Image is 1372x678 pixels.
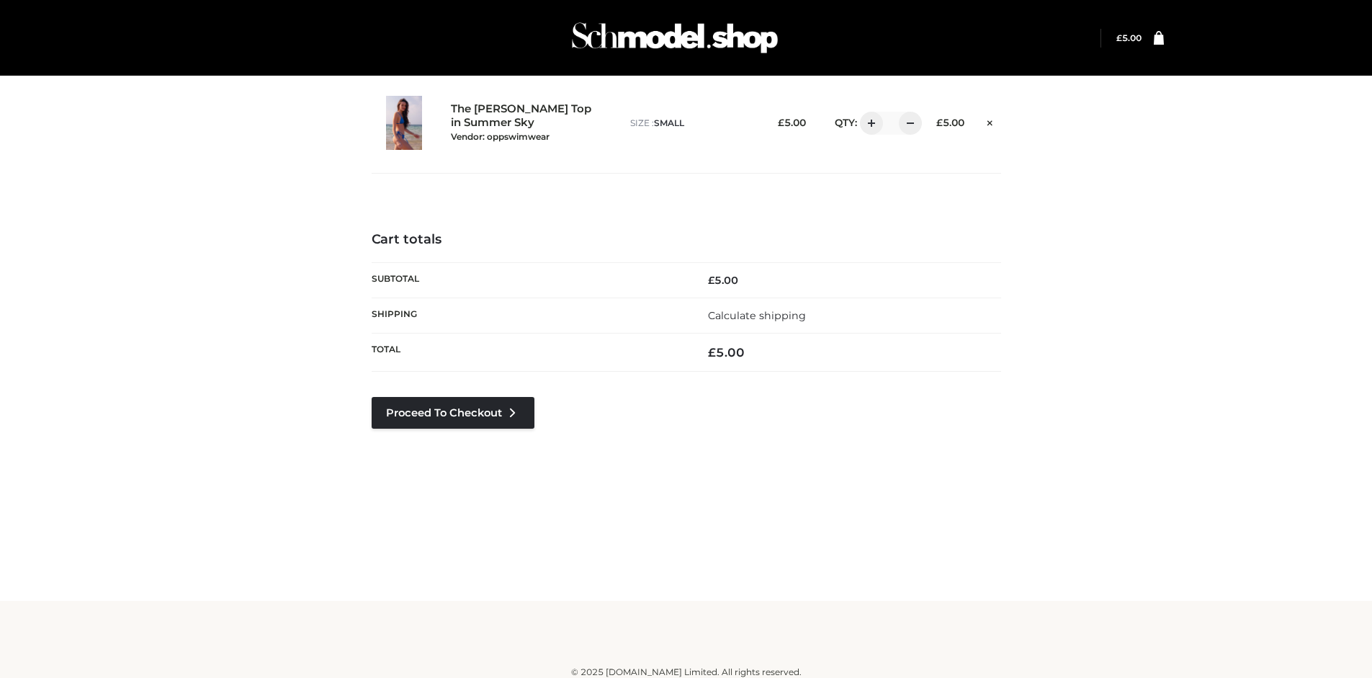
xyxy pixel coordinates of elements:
[1116,32,1122,43] span: £
[936,117,964,128] bdi: 5.00
[778,117,784,128] span: £
[451,131,550,142] small: Vendor: oppswimwear
[708,309,806,322] a: Calculate shipping
[936,117,943,128] span: £
[1116,32,1142,43] a: £5.00
[451,102,599,143] a: The [PERSON_NAME] Top in Summer SkyVendor: oppswimwear
[708,274,738,287] bdi: 5.00
[708,345,716,360] span: £
[654,117,684,128] span: SMALL
[778,117,806,128] bdi: 5.00
[979,112,1000,130] a: Remove this item
[372,262,686,298] th: Subtotal
[708,345,745,360] bdi: 5.00
[372,334,686,372] th: Total
[372,397,534,429] a: Proceed to Checkout
[1116,32,1142,43] bdi: 5.00
[820,112,912,135] div: QTY:
[372,298,686,333] th: Shipping
[567,9,783,66] img: Schmodel Admin 964
[372,232,1001,248] h4: Cart totals
[708,274,714,287] span: £
[630,117,753,130] p: size :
